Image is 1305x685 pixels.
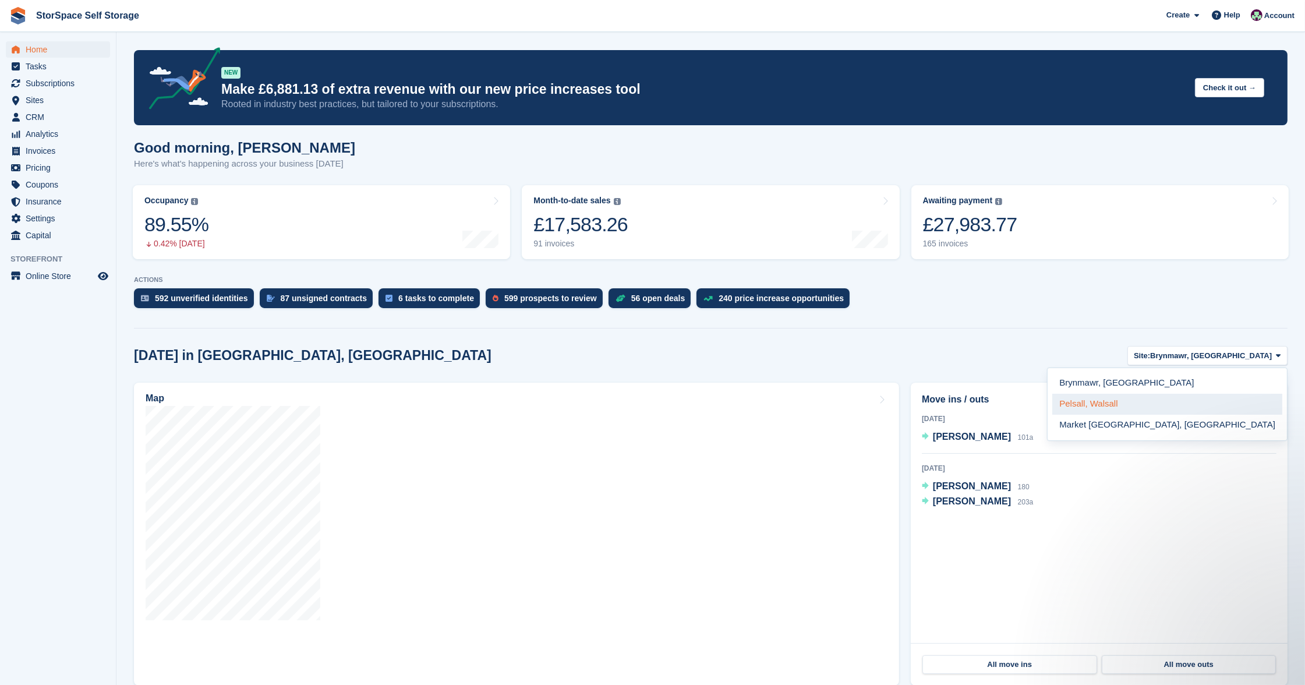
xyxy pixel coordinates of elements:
a: menu [6,160,110,176]
a: Brynmawr, [GEOGRAPHIC_DATA] [1052,373,1282,394]
span: Sites [26,92,96,108]
a: [PERSON_NAME] 180 [922,479,1030,495]
span: Tasks [26,58,96,75]
a: menu [6,210,110,227]
h1: Good morning, [PERSON_NAME] [134,140,355,156]
p: Rooted in industry best practices, but tailored to your subscriptions. [221,98,1186,111]
span: Storefront [10,253,116,265]
div: 87 unsigned contracts [281,294,367,303]
span: Brynmawr, [GEOGRAPHIC_DATA] [1150,350,1272,362]
a: menu [6,193,110,210]
p: ACTIONS [134,276,1288,284]
a: 6 tasks to complete [379,288,486,314]
span: Site: [1134,350,1150,362]
div: £27,983.77 [923,213,1017,236]
a: [PERSON_NAME] 203a [922,495,1033,510]
a: Market [GEOGRAPHIC_DATA], [GEOGRAPHIC_DATA] [1052,415,1282,436]
img: verify_identity-adf6edd0f0f0b5bbfe63781bf79b02c33cf7c696d77639b501bdc392416b5a36.svg [141,295,149,302]
div: [DATE] [922,463,1276,474]
img: icon-info-grey-7440780725fd019a000dd9b08b2336e03edf1995a4989e88bcd33f0948082b44.svg [191,198,198,205]
div: 91 invoices [533,239,628,249]
img: deal-1b604bf984904fb50ccaf53a9ad4b4a5d6e5aea283cecdc64d6e3604feb123c2.svg [616,294,625,302]
a: menu [6,126,110,142]
a: All move ins [922,655,1097,674]
a: menu [6,176,110,193]
p: Make £6,881.13 of extra revenue with our new price increases tool [221,81,1186,98]
a: menu [6,143,110,159]
span: Settings [26,210,96,227]
span: Pricing [26,160,96,176]
a: Month-to-date sales £17,583.26 91 invoices [522,185,899,259]
a: 592 unverified identities [134,288,260,314]
div: 165 invoices [923,239,1017,249]
span: Coupons [26,176,96,193]
a: 240 price increase opportunities [696,288,855,314]
a: 56 open deals [609,288,697,314]
a: menu [6,268,110,284]
span: Insurance [26,193,96,210]
img: price-adjustments-announcement-icon-8257ccfd72463d97f412b2fc003d46551f7dbcb40ab6d574587a9cd5c0d94... [139,47,221,114]
span: Account [1264,10,1295,22]
span: Home [26,41,96,58]
a: menu [6,92,110,108]
div: NEW [221,67,241,79]
img: stora-icon-8386f47178a22dfd0bd8f6a31ec36ba5ce8667c1dd55bd0f319d3a0aa187defe.svg [9,7,27,24]
img: price_increase_opportunities-93ffe204e8149a01c8c9dc8f82e8f89637d9d84a8eef4429ea346261dce0b2c0.svg [703,296,713,301]
a: 599 prospects to review [486,288,609,314]
span: [PERSON_NAME] [933,432,1011,442]
a: Occupancy 89.55% 0.42% [DATE] [133,185,510,259]
div: 56 open deals [631,294,685,303]
img: icon-info-grey-7440780725fd019a000dd9b08b2336e03edf1995a4989e88bcd33f0948082b44.svg [614,198,621,205]
span: CRM [26,109,96,125]
a: 87 unsigned contracts [260,288,379,314]
a: Pelsall, Walsall [1052,394,1282,415]
img: Ross Hadlington [1251,9,1262,21]
button: Site: Brynmawr, [GEOGRAPHIC_DATA] [1127,346,1288,365]
div: 89.55% [144,213,208,236]
a: StorSpace Self Storage [31,6,144,25]
div: 0.42% [DATE] [144,239,208,249]
div: 6 tasks to complete [398,294,474,303]
span: [PERSON_NAME] [933,496,1011,506]
div: Awaiting payment [923,196,993,206]
div: Month-to-date sales [533,196,610,206]
a: All move outs [1102,655,1276,674]
a: Preview store [96,269,110,283]
button: Check it out → [1195,78,1264,97]
span: Help [1224,9,1240,21]
span: Online Store [26,268,96,284]
div: £17,583.26 [533,213,628,236]
a: Awaiting payment £27,983.77 165 invoices [911,185,1289,259]
img: icon-info-grey-7440780725fd019a000dd9b08b2336e03edf1995a4989e88bcd33f0948082b44.svg [995,198,1002,205]
img: contract_signature_icon-13c848040528278c33f63329250d36e43548de30e8caae1d1a13099fd9432cc5.svg [267,295,275,302]
span: 101a [1018,433,1034,442]
img: prospect-51fa495bee0391a8d652442698ab0144808aea92771e9ea1ae160a38d050c398.svg [493,295,498,302]
div: 592 unverified identities [155,294,248,303]
img: task-75834270c22a3079a89374b754ae025e5fb1db73e45f91037f5363f120a921f8.svg [386,295,392,302]
div: [DATE] [922,414,1276,424]
h2: [DATE] in [GEOGRAPHIC_DATA], [GEOGRAPHIC_DATA] [134,348,491,363]
h2: Map [146,393,164,404]
a: menu [6,109,110,125]
h2: Move ins / outs [922,393,1276,407]
span: 180 [1018,483,1030,491]
a: menu [6,75,110,91]
a: [PERSON_NAME] 101a [922,430,1033,445]
span: 203a [1018,498,1034,506]
div: 240 price increase opportunities [719,294,844,303]
a: menu [6,227,110,243]
span: Analytics [26,126,96,142]
span: [PERSON_NAME] [933,481,1011,491]
span: Capital [26,227,96,243]
span: Create [1166,9,1190,21]
a: menu [6,41,110,58]
a: menu [6,58,110,75]
p: Here's what's happening across your business [DATE] [134,157,355,171]
span: Subscriptions [26,75,96,91]
span: Invoices [26,143,96,159]
div: 599 prospects to review [504,294,597,303]
div: Occupancy [144,196,188,206]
